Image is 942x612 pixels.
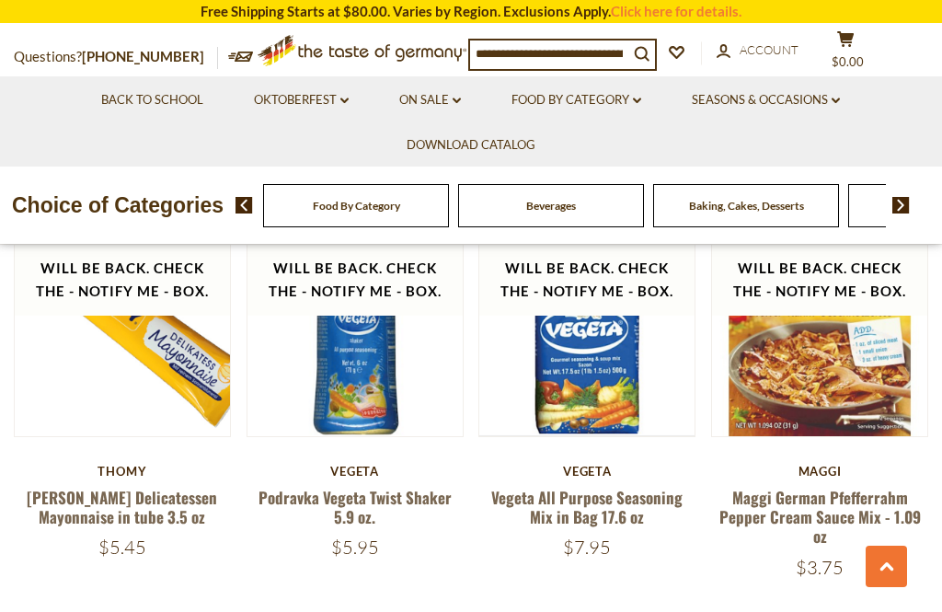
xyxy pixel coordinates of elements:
a: Podravka Vegeta Twist Shaker 5.9 oz. [258,486,452,528]
a: Seasons & Occasions [692,90,840,110]
img: next arrow [892,197,910,214]
div: Vegeta [478,464,695,479]
a: Click here for details. [611,3,741,19]
a: [PHONE_NUMBER] [82,48,204,64]
button: $0.00 [818,30,873,76]
span: $7.95 [563,536,611,559]
a: Food By Category [313,199,400,213]
a: On Sale [399,90,461,110]
span: $3.75 [796,556,844,579]
div: Thomy [14,464,231,479]
a: Oktoberfest [254,90,349,110]
span: $0.00 [832,54,864,69]
span: Account [740,42,798,57]
a: [PERSON_NAME] Delicatessen Mayonnaise in tube 3.5 oz [27,486,217,528]
a: Download Catalog [407,135,535,156]
div: Vegeta [247,464,464,479]
p: Questions? [14,45,218,69]
a: Beverages [526,199,576,213]
img: Podravka Vegeta Twist Shaker 5.9 oz. [247,221,463,436]
a: Maggi German Pfefferrahm Pepper Cream Sauce Mix - 1.09 oz [719,486,921,548]
a: Vegeta All Purpose Seasoning Mix in Bag 17.6 oz [491,486,683,528]
img: previous arrow [235,197,253,214]
a: Back to School [101,90,203,110]
span: $5.45 [98,536,146,559]
span: $5.95 [331,536,379,559]
div: Maggi [711,464,928,479]
img: Maggi German Pfefferrahm Pepper Cream Sauce Mix - 1.09 oz [712,221,927,436]
a: Food By Category [511,90,641,110]
img: Thomy Delicatessen Mayonnaise in tube 3.5 oz [15,221,230,436]
img: Vegeta All Purpose Seasoning Mix in Bag 17.6 oz [479,221,695,436]
a: Account [717,40,798,61]
a: Baking, Cakes, Desserts [689,199,804,213]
